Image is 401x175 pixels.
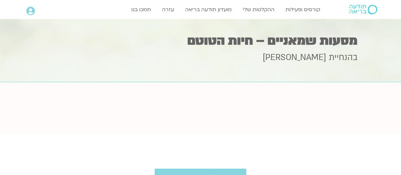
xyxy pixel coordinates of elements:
a: עזרה [159,3,177,16]
img: תודעה בריאה [349,5,377,14]
a: ההקלטות שלי [240,3,278,16]
a: מועדון תודעה בריאה [182,3,235,16]
a: תמכו בנו [128,3,154,16]
h1: מסעות שמאניים – חיות הטוטם [44,35,358,47]
span: בהנחיית [329,52,358,63]
span: [PERSON_NAME] [263,52,326,63]
a: קורסים ופעילות [282,3,323,16]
